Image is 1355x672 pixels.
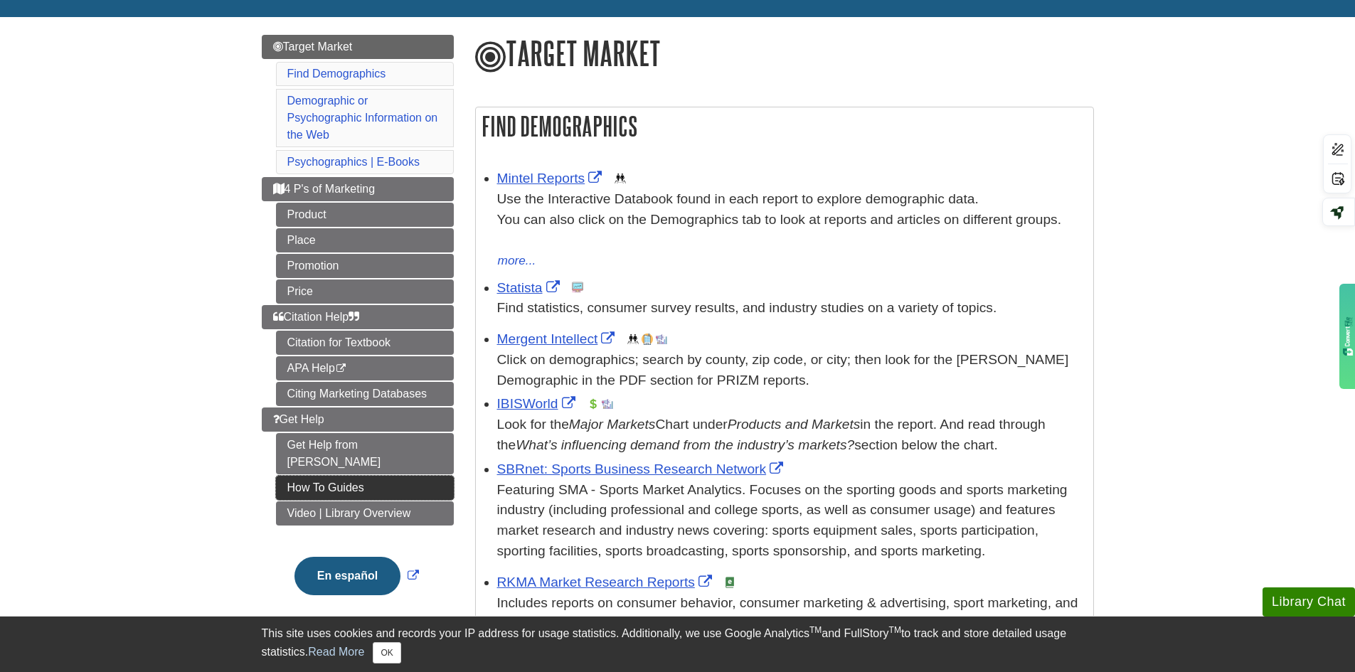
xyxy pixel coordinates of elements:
div: Guide Page Menu [262,35,454,619]
a: 4 P's of Marketing [262,177,454,201]
a: Citation Help [262,305,454,329]
div: This site uses cookies and records your IP address for usage statistics. Additionally, we use Goo... [262,625,1094,663]
sup: TM [809,625,822,635]
sup: TM [889,625,901,635]
span: Target Market [273,41,353,53]
a: Find Demographics [287,68,386,80]
i: This link opens in a new window [335,364,347,373]
h2: Find Demographics [476,107,1093,145]
a: Link opens in new window [497,462,787,476]
img: Company Information [642,334,653,345]
div: Look for the Chart under in the report. And read through the section below the chart. [497,415,1086,456]
img: Industry Report [656,334,667,345]
button: Library Chat [1263,587,1355,617]
a: Link opens in new window [497,575,716,590]
button: more... [497,251,537,271]
h1: Target Market [475,35,1094,75]
a: Promotion [276,254,454,278]
img: Industry Report [602,398,613,410]
img: Financial Report [588,398,599,410]
a: Read More [308,646,364,658]
a: Link opens in new window [497,331,619,346]
img: Statistics [572,282,583,293]
p: Find statistics, consumer survey results, and industry studies on a variety of topics. [497,298,1086,319]
img: gdzwAHDJa65OwAAAABJRU5ErkJggg== [1343,316,1354,356]
a: Citing Marketing Databases [276,382,454,406]
span: Get Help [273,413,324,425]
a: Demographic or Psychographic Information on the Web [287,95,438,141]
button: En español [294,557,400,595]
i: Major Markets [569,417,656,432]
a: Link opens in new window [497,396,579,411]
div: Use the Interactive Databook found in each report to explore demographic data. You can also click... [497,189,1086,250]
a: Target Market [262,35,454,59]
span: Citation Help [273,311,360,323]
a: Link opens in new window [497,171,606,186]
a: Place [276,228,454,252]
a: Citation for Textbook [276,331,454,355]
div: Includes reports on consumer behavior, consumer marketing & advertising, sport marketing, and more. [497,593,1086,634]
a: How To Guides [276,476,454,500]
a: Link opens in new window [497,280,563,295]
a: Get Help from [PERSON_NAME] [276,433,454,474]
img: Demographics [627,334,639,345]
img: Demographics [615,173,626,184]
a: Product [276,203,454,227]
a: Psychographics | E-Books [287,156,420,168]
button: Close [373,642,400,663]
a: Get Help [262,407,454,432]
i: What’s influencing demand from the industry’s markets? [516,437,854,452]
p: Featuring SMA - Sports Market Analytics. Focuses on the sporting goods and sports marketing indus... [497,480,1086,562]
a: Link opens in new window [291,570,423,582]
a: Video | Library Overview [276,501,454,526]
i: Products and Markets [728,417,861,432]
span: 4 P's of Marketing [273,183,376,195]
img: e-Book [724,577,735,588]
a: Price [276,279,454,304]
a: APA Help [276,356,454,380]
div: Click on demographics; search by county, zip code, or city; then look for the [PERSON_NAME] Demog... [497,350,1086,391]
